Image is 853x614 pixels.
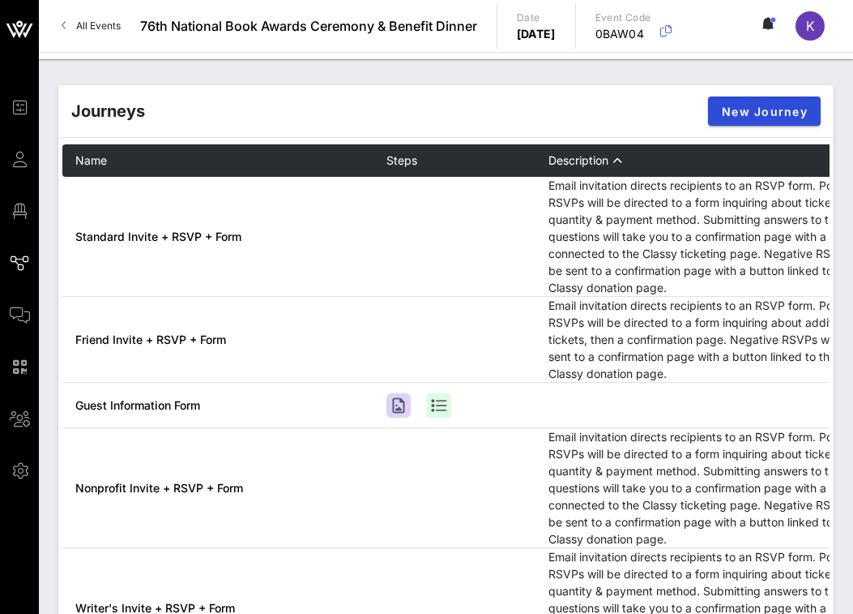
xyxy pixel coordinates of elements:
[71,99,145,123] div: Journeys
[76,19,121,32] span: All Events
[595,26,651,42] p: 0BAW04
[721,105,808,118] span: New Journey
[386,144,548,177] th: Steps
[595,10,651,26] p: Event Code
[75,153,107,167] span: Name
[795,11,825,41] div: K
[75,481,243,495] a: Nonprofit Invite + RSVP + Form
[806,18,815,34] span: K
[75,230,241,243] a: Standard Invite + RSVP + Form
[517,26,556,42] p: [DATE]
[386,153,417,167] span: Steps
[517,10,556,26] p: Date
[75,398,200,412] a: Guest Information Form
[548,153,608,167] span: Description
[75,333,226,346] a: Friend Invite + RSVP + Form
[62,144,386,177] th: Name: Not sorted. Activate to sort ascending.
[708,97,821,126] button: New Journey
[140,16,477,36] span: 76th National Book Awards Ceremony & Benefit Dinner
[52,13,130,39] a: All Events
